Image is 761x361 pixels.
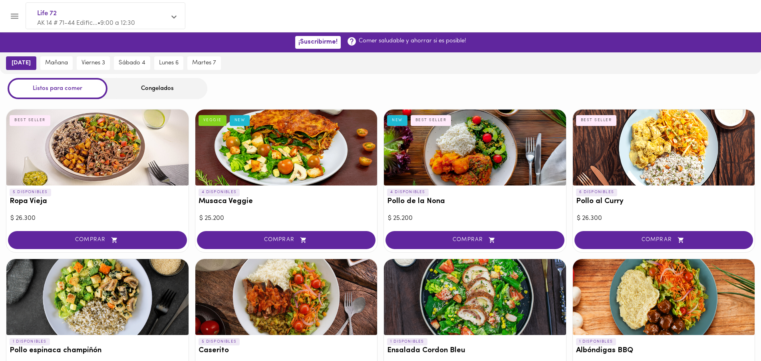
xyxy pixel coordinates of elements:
[387,189,429,196] p: 4 DISPONIBLES
[37,8,166,19] span: Life 72
[576,197,752,206] h3: Pollo al Curry
[8,231,187,249] button: COMPRAR
[387,347,563,355] h3: Ensalada Cordon Bleu
[10,189,51,196] p: 5 DISPONIBLES
[207,237,366,243] span: COMPRAR
[411,115,451,126] div: BEST SELLER
[107,78,207,99] div: Congelados
[195,259,378,335] div: Caserito
[387,197,563,206] h3: Pollo de la Nona
[384,110,566,185] div: Pollo de la Nona
[576,347,752,355] h3: Albóndigas BBQ
[395,237,554,243] span: COMPRAR
[10,214,185,223] div: $ 26.300
[573,259,755,335] div: Albóndigas BBQ
[715,315,753,353] iframe: Messagebird Livechat Widget
[8,78,107,99] div: Listos para comer
[6,110,189,185] div: Ropa Vieja
[359,37,466,45] p: Comer saludable y ahorrar si es posible!
[187,56,221,70] button: martes 7
[230,115,250,126] div: NEW
[192,60,216,67] span: martes 7
[199,214,374,223] div: $ 25.200
[6,56,36,70] button: [DATE]
[10,197,185,206] h3: Ropa Vieja
[197,231,376,249] button: COMPRAR
[577,214,751,223] div: $ 26.300
[199,115,227,126] div: VEGGIE
[40,56,73,70] button: mañana
[77,56,110,70] button: viernes 3
[159,60,179,67] span: lunes 6
[199,197,374,206] h3: Musaca Veggie
[114,56,150,70] button: sábado 4
[384,259,566,335] div: Ensalada Cordon Bleu
[45,60,68,67] span: mañana
[119,60,145,67] span: sábado 4
[154,56,183,70] button: lunes 6
[10,115,50,126] div: BEST SELLER
[574,231,753,249] button: COMPRAR
[10,347,185,355] h3: Pollo espinaca champiñón
[81,60,105,67] span: viernes 3
[573,110,755,185] div: Pollo al Curry
[387,115,407,126] div: NEW
[37,20,135,26] span: AK 14 # 71-44 Edific... • 9:00 a 12:30
[584,237,743,243] span: COMPRAR
[10,338,50,345] p: 1 DISPONIBLES
[387,338,427,345] p: 1 DISPONIBLES
[199,338,240,345] p: 5 DISPONIBLES
[199,347,374,355] h3: Caserito
[295,36,341,48] button: ¡Suscribirme!
[18,237,177,243] span: COMPRAR
[385,231,564,249] button: COMPRAR
[6,259,189,335] div: Pollo espinaca champiñón
[576,189,618,196] p: 6 DISPONIBLES
[388,214,562,223] div: $ 25.200
[576,338,616,345] p: 1 DISPONIBLES
[195,110,378,185] div: Musaca Veggie
[576,115,617,126] div: BEST SELLER
[5,6,24,26] button: Menu
[298,38,338,46] span: ¡Suscribirme!
[12,60,31,67] span: [DATE]
[199,189,240,196] p: 4 DISPONIBLES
